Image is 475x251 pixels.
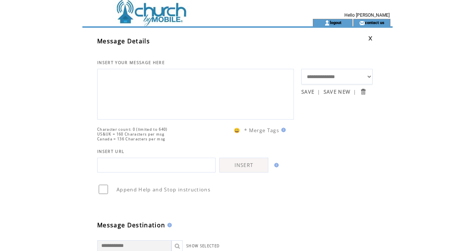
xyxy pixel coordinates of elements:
[353,88,356,95] span: |
[97,127,168,132] span: Character count: 0 (limited to 640)
[359,20,365,26] img: contact_us_icon.gif
[330,20,341,25] a: logout
[186,244,220,248] a: SHOW SELECTED
[317,88,320,95] span: |
[97,37,150,45] span: Message Details
[97,149,124,154] span: INSERT URL
[97,132,164,137] span: US&UK = 160 Characters per msg
[360,88,367,95] input: Submit
[234,127,240,134] span: 😀
[272,163,279,167] img: help.gif
[219,158,268,173] a: INSERT
[365,20,384,25] a: contact us
[97,60,165,65] span: INSERT YOUR MESSAGE HERE
[301,88,314,95] a: SAVE
[324,88,351,95] a: SAVE NEW
[97,221,165,229] span: Message Destination
[97,137,165,141] span: Canada = 136 Characters per msg
[165,223,172,227] img: help.gif
[344,13,390,18] span: Hello [PERSON_NAME]
[244,127,279,134] span: * Merge Tags
[279,128,286,132] img: help.gif
[117,186,210,193] span: Append Help and Stop instructions
[324,20,330,26] img: account_icon.gif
